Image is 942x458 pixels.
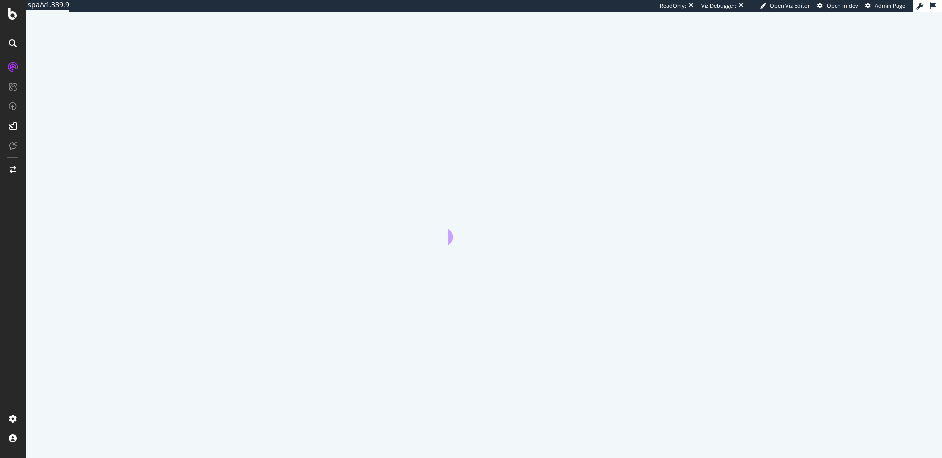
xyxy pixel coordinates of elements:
[817,2,858,10] a: Open in dev
[701,2,736,10] div: Viz Debugger:
[448,209,519,245] div: animation
[875,2,905,9] span: Admin Page
[827,2,858,9] span: Open in dev
[770,2,810,9] span: Open Viz Editor
[865,2,905,10] a: Admin Page
[660,2,686,10] div: ReadOnly:
[760,2,810,10] a: Open Viz Editor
